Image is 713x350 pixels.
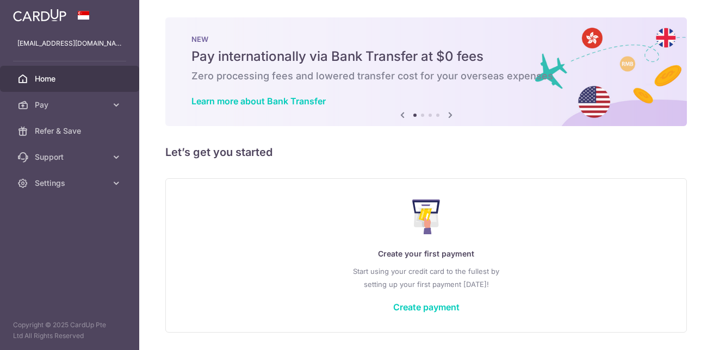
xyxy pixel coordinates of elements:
[35,73,107,84] span: Home
[35,178,107,189] span: Settings
[191,35,661,43] p: NEW
[35,126,107,136] span: Refer & Save
[191,96,326,107] a: Learn more about Bank Transfer
[191,48,661,65] h5: Pay internationally via Bank Transfer at $0 fees
[35,99,107,110] span: Pay
[17,38,122,49] p: [EMAIL_ADDRESS][DOMAIN_NAME]
[188,247,665,260] p: Create your first payment
[393,302,460,312] a: Create payment
[165,17,687,126] img: Bank transfer banner
[188,265,665,291] p: Start using your credit card to the fullest by setting up your first payment [DATE]!
[412,199,440,234] img: Make Payment
[165,143,687,161] h5: Let’s get you started
[191,70,661,83] h6: Zero processing fees and lowered transfer cost for your overseas expenses
[35,152,107,162] span: Support
[13,9,66,22] img: CardUp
